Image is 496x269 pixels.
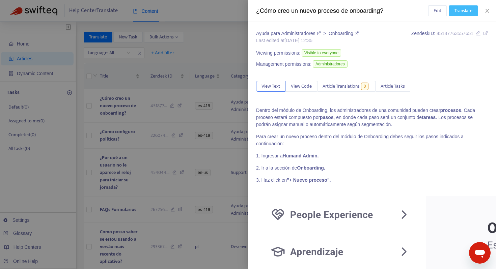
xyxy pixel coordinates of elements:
span: Administradores [313,60,348,68]
div: Zendesk ID: [411,30,488,44]
strong: Humand Admin. [283,153,319,158]
button: Article Translations0 [317,81,375,92]
span: Visible to everyone [302,49,341,57]
iframe: Botón para iniciar la ventana de mensajería [469,242,491,264]
a: Ayuda para Administradores [256,31,322,36]
span: Article Tasks [381,83,405,90]
p: 1. Ingresar a [256,152,488,159]
a: Onboarding [329,31,359,36]
span: View Text [261,83,280,90]
button: Translate [449,5,478,16]
span: Viewing permissions: [256,50,300,57]
div: > [256,30,359,37]
span: Edit [434,7,441,14]
button: Article Tasks [375,81,410,92]
strong: pasos [320,115,333,120]
p: Para crear un nuevo proceso dentro del módulo de Onboarding debes seguir los pasos indicados a co... [256,133,488,147]
span: 0 [361,83,369,90]
span: View Code [291,83,312,90]
div: Last edited at [DATE] 12:35 [256,37,359,44]
span: Management permissions: [256,61,311,68]
strong: Onboarding. [297,165,325,171]
span: Translate [454,7,472,14]
span: Article Translations [323,83,360,90]
button: View Code [285,81,317,92]
div: ¿Cómo creo un nuevo proceso de onboarding? [256,6,428,16]
button: View Text [256,81,285,92]
span: close [485,8,490,13]
strong: procesos [440,108,461,113]
strong: tareas [422,115,436,120]
strong: "+ Nuevo proceso". [287,177,331,183]
button: Close [483,8,492,14]
p: 3. Haz click en [256,177,488,184]
span: 45187763557651 [437,31,473,36]
p: 2. Ir a la sección de [256,165,488,172]
button: Edit [428,5,447,16]
p: Dentro del módulo de Onboarding, los administradores de una comunidad pueden crear . Cada proceso... [256,107,488,128]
